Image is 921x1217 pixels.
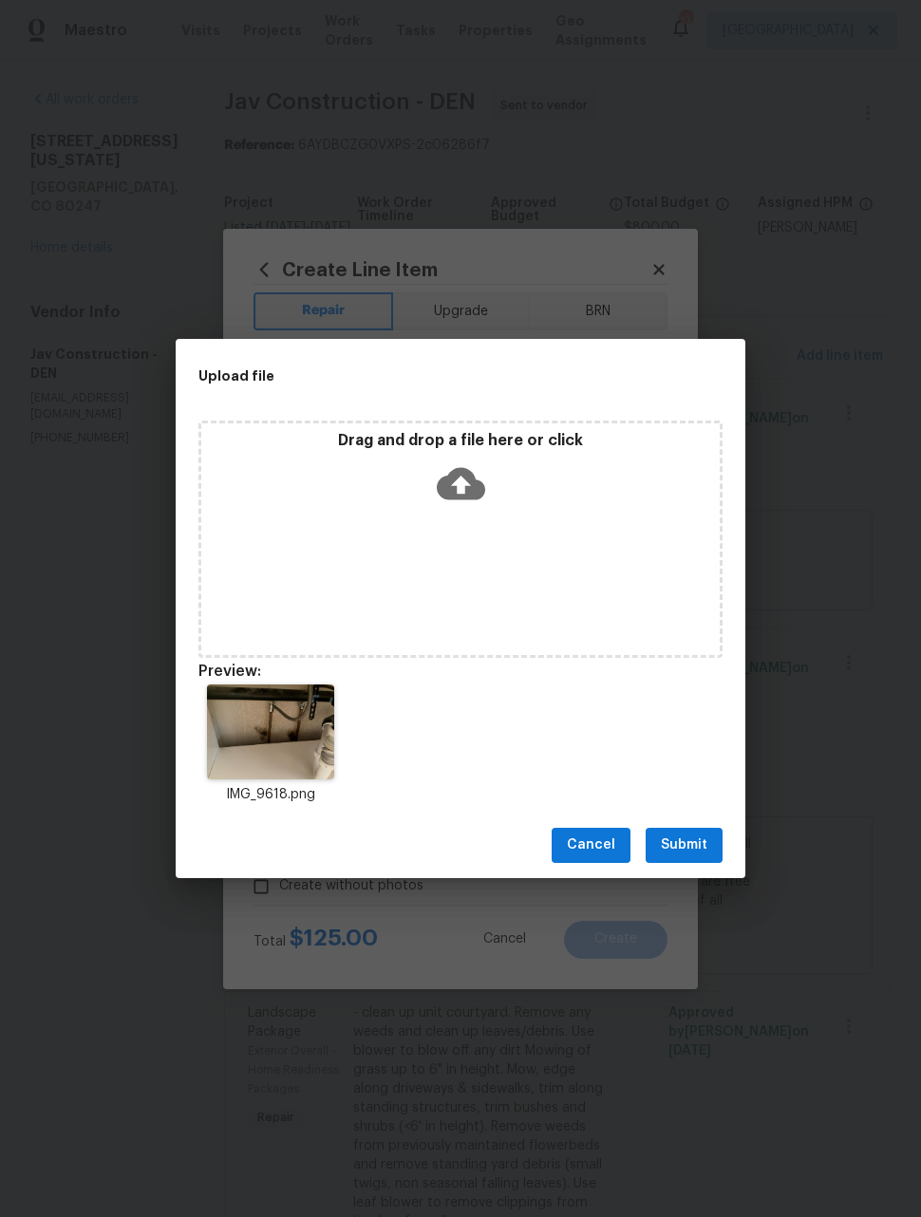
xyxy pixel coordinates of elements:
button: Cancel [552,828,630,863]
span: Submit [661,833,707,857]
button: Submit [646,828,723,863]
span: Cancel [567,833,615,857]
img: KUweGjp8WZglh495dSQlZqGvyVCPLIe3P2S4gyazeDfJEoVotma9nobNvCQ8OfWYrSI2gU+DYNUAVK0snQV5Nbx1L0Upy13Dr... [207,684,333,779]
h2: Upload file [198,365,637,386]
p: IMG_9618.png [198,785,343,805]
p: Drag and drop a file here or click [201,431,720,451]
